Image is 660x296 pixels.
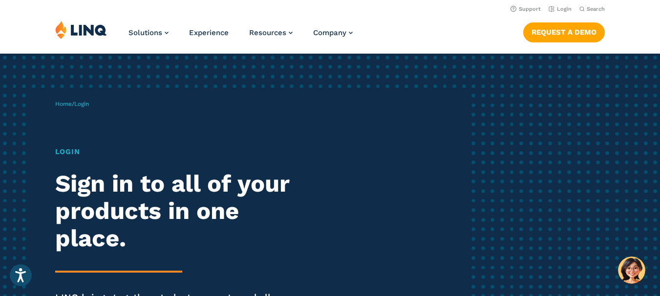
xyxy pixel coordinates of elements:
[618,257,645,284] button: Hello, have a question? Let’s chat.
[55,20,107,39] img: LINQ | K‑12 Software
[523,22,605,42] a: Request a Demo
[128,20,353,53] nav: Primary Navigation
[587,6,605,12] span: Search
[128,28,162,37] span: Solutions
[313,28,346,37] span: Company
[249,28,293,37] a: Resources
[511,6,541,12] a: Support
[549,6,572,12] a: Login
[579,5,605,13] button: Open Search Bar
[74,100,89,107] span: Login
[55,100,72,107] a: Home
[55,146,310,158] h1: Login
[128,28,169,37] a: Solutions
[523,20,605,42] nav: Button Navigation
[55,170,310,252] h2: Sign in to all of your products in one place.
[189,28,229,37] a: Experience
[55,100,89,107] span: /
[249,28,286,37] span: Resources
[313,28,353,37] a: Company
